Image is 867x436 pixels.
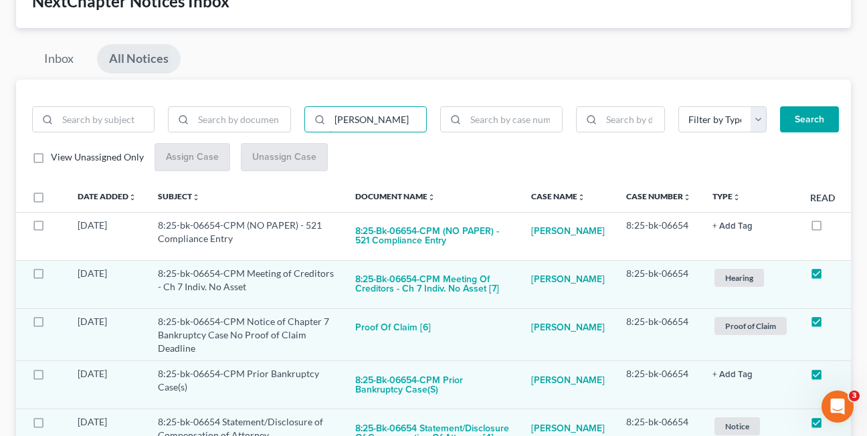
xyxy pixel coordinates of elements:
[615,212,702,260] td: 8:25-bk-06654
[712,367,789,380] a: + Add Tag
[712,315,789,337] a: Proof of Claim
[67,361,147,409] td: [DATE]
[810,191,835,205] label: Read
[355,267,510,303] button: 8:25-bk-06654-CPM Meeting of Creditors - Ch 7 Indiv. No Asset [7]
[531,267,605,294] a: [PERSON_NAME]
[714,417,760,435] span: Notice
[714,317,787,335] span: Proof of Claim
[712,267,789,289] a: Hearing
[128,193,136,201] i: unfold_more
[147,260,345,308] td: 8:25-bk-06654-CPM Meeting of Creditors - Ch 7 Indiv. No Asset
[67,260,147,308] td: [DATE]
[355,219,510,255] button: 8:25-bk-06654-CPM (NO PAPER) - 521 Compliance Entry
[714,269,764,287] span: Hearing
[780,106,839,133] button: Search
[531,191,585,201] a: Case Nameunfold_more
[683,193,691,201] i: unfold_more
[51,151,144,162] span: View Unassigned Only
[58,107,154,132] input: Search by subject
[615,260,702,308] td: 8:25-bk-06654
[67,212,147,260] td: [DATE]
[615,308,702,360] td: 8:25-bk-06654
[531,315,605,342] a: [PERSON_NAME]
[849,391,860,401] span: 3
[712,222,753,231] button: + Add Tag
[78,191,136,201] a: Date Addedunfold_more
[626,191,691,201] a: Case Numberunfold_more
[158,191,200,201] a: Subjectunfold_more
[466,107,562,132] input: Search by case number
[355,191,436,201] a: Document Nameunfold_more
[193,107,290,132] input: Search by document name
[615,361,702,409] td: 8:25-bk-06654
[531,367,605,394] a: [PERSON_NAME]
[712,219,789,232] a: + Add Tag
[192,193,200,201] i: unfold_more
[67,308,147,360] td: [DATE]
[355,367,510,403] button: 8:25-bk-06654-CPM Prior Bankruptcy Case(s)
[712,191,741,201] a: Typeunfold_more
[531,219,605,245] a: [PERSON_NAME]
[147,308,345,360] td: 8:25-bk-06654-CPM Notice of Chapter 7 Bankruptcy Case No Proof of Claim Deadline
[822,391,854,423] iframe: Intercom live chat
[577,193,585,201] i: unfold_more
[97,44,181,74] a: All Notices
[712,370,753,379] button: + Add Tag
[733,193,741,201] i: unfold_more
[355,315,431,342] button: Proof of Claim [6]
[427,193,436,201] i: unfold_more
[601,107,664,132] input: Search by date
[147,212,345,260] td: 8:25-bk-06654-CPM (NO PAPER) - 521 Compliance Entry
[32,44,86,74] a: Inbox
[330,107,426,132] input: Search by case name
[147,361,345,409] td: 8:25-bk-06654-CPM Prior Bankruptcy Case(s)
